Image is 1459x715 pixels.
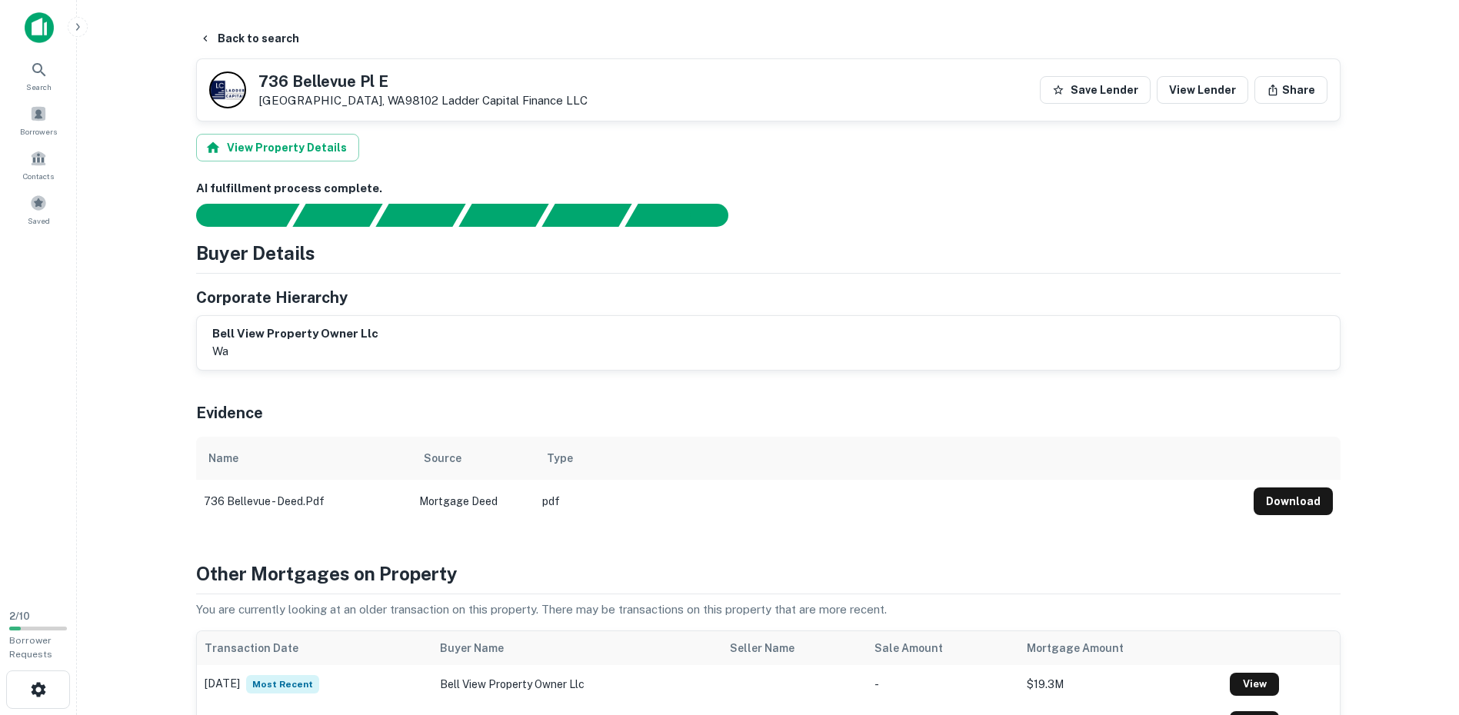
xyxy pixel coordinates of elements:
[1157,76,1248,104] a: View Lender
[424,449,461,467] div: Source
[375,204,465,227] div: Documents found, AI parsing details...
[28,214,50,227] span: Saved
[196,560,1341,587] h4: Other Mortgages on Property
[258,74,588,89] h5: 736 Bellevue Pl E
[867,631,1019,665] th: Sale Amount
[722,631,867,665] th: Seller Name
[178,204,293,227] div: Sending borrower request to AI...
[867,665,1019,703] td: -
[292,204,382,227] div: Your request is received and processing...
[5,144,72,185] a: Contacts
[196,437,1341,523] div: scrollable content
[5,55,72,96] a: Search
[411,480,535,523] td: Mortgage Deed
[1254,76,1327,104] button: Share
[5,99,72,141] a: Borrowers
[246,675,319,693] span: Most Recent
[1019,631,1223,665] th: Mortgage Amount
[196,600,1341,619] p: You are currently looking at an older transaction on this property. There may be transactions on ...
[541,204,631,227] div: Principals found, still searching for contact information. This may take time...
[26,81,52,93] span: Search
[25,12,54,43] img: capitalize-icon.png
[196,480,411,523] td: 736 bellevue - deed.pdf
[196,180,1341,198] h6: AI fulfillment process complete.
[212,342,378,361] p: wa
[5,188,72,230] a: Saved
[547,449,573,467] div: Type
[193,25,305,52] button: Back to search
[1382,592,1459,666] iframe: Chat Widget
[196,437,411,480] th: Name
[1254,487,1333,515] button: Download
[196,134,359,161] button: View Property Details
[197,665,432,703] td: [DATE]
[20,125,57,138] span: Borrowers
[208,449,238,467] div: Name
[535,437,1246,480] th: Type
[1230,673,1279,696] a: View
[196,286,348,309] h5: Corporate Hierarchy
[9,635,52,660] span: Borrower Requests
[441,94,588,107] a: Ladder Capital Finance LLC
[458,204,548,227] div: Principals found, AI now looking for contact information...
[1019,665,1223,703] td: $19.3M
[196,239,315,267] h4: Buyer Details
[1040,76,1151,104] button: Save Lender
[9,610,30,622] span: 2 / 10
[23,170,54,182] span: Contacts
[212,325,378,343] h6: bell view property owner llc
[258,94,588,108] p: [GEOGRAPHIC_DATA], WA98102
[196,401,263,424] h5: Evidence
[197,631,432,665] th: Transaction Date
[432,665,722,703] td: bell view property owner llc
[625,204,747,227] div: AI fulfillment process complete.
[535,480,1246,523] td: pdf
[432,631,722,665] th: Buyer Name
[411,437,535,480] th: Source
